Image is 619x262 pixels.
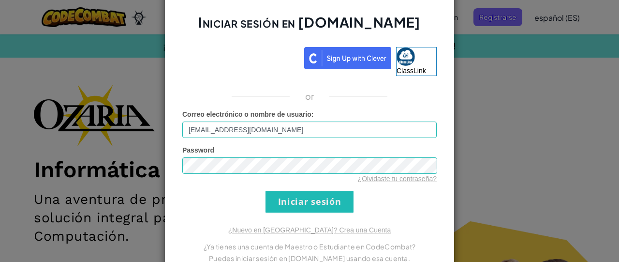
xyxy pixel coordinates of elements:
a: ¿Nuevo en [GEOGRAPHIC_DATA]? Crea una Cuenta [228,226,391,234]
p: or [305,91,314,102]
span: ClassLink [397,67,426,75]
span: Correo electrónico o nombre de usuario [182,110,311,118]
span: Password [182,146,214,154]
h2: Iniciar sesión en [DOMAIN_NAME] [182,13,437,41]
img: classlink-logo-small.png [397,47,415,66]
label: : [182,109,314,119]
p: ¿Ya tienes una cuenta de Maestro o Estudiante en CodeCombat? [182,241,437,252]
a: ¿Olvidaste tu contraseña? [358,175,437,183]
img: clever_sso_button@2x.png [304,47,391,69]
input: Iniciar sesión [265,191,354,213]
iframe: Botón de Acceder con Google [177,46,304,67]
